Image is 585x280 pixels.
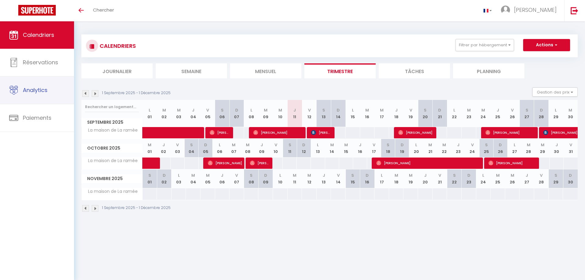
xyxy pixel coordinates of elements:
th: 22 [447,100,462,127]
abbr: J [323,172,325,178]
abbr: M [496,172,500,178]
abbr: L [352,107,354,113]
span: [PERSON_NAME] [376,157,484,169]
span: Chercher [93,7,114,13]
abbr: D [366,172,369,178]
th: 11 [288,100,302,127]
abbr: S [190,142,193,148]
abbr: V [409,107,412,113]
abbr: D [204,142,207,148]
abbr: V [511,107,514,113]
th: 16 [353,139,367,158]
abbr: J [395,107,398,113]
span: [PERSON_NAME] [253,127,302,138]
th: 27 [519,169,534,188]
button: Gestion des prix [532,87,578,97]
abbr: M [541,142,544,148]
th: 15 [346,169,360,188]
th: 07 [229,100,244,127]
th: 30 [563,169,578,188]
abbr: D [401,142,404,148]
abbr: L [317,142,319,148]
span: [PERSON_NAME] [250,157,269,169]
abbr: M [409,172,413,178]
abbr: J [162,142,165,148]
abbr: M [442,142,446,148]
th: 12 [302,100,317,127]
abbr: S [250,172,253,178]
th: 07 [227,139,241,158]
span: Novembre 2025 [82,174,142,183]
th: 14 [331,169,346,188]
abbr: D [438,107,441,113]
abbr: S [555,172,557,178]
abbr: M [232,142,236,148]
abbr: J [261,142,263,148]
th: 27 [508,139,522,158]
abbr: M [344,142,348,148]
th: 26 [505,169,520,188]
abbr: J [555,142,558,148]
th: 05 [200,100,215,127]
abbr: V [235,172,238,178]
abbr: M [428,142,432,148]
th: 30 [550,139,564,158]
th: 16 [360,100,375,127]
th: 18 [381,139,395,158]
abbr: M [264,107,268,113]
th: 25 [491,169,505,188]
th: 23 [462,100,476,127]
span: [PERSON_NAME] [514,6,557,14]
th: 27 [519,100,534,127]
button: Filtrer par hébergement [456,39,514,51]
th: 18 [389,100,404,127]
abbr: V [540,172,543,178]
th: 01 [143,139,157,158]
abbr: M [395,172,398,178]
abbr: V [373,142,375,148]
abbr: D [302,142,305,148]
h3: CALENDRIERS [98,39,136,53]
abbr: S [221,107,224,113]
th: 09 [258,169,273,188]
span: [PERSON_NAME] [398,127,432,138]
th: 12 [297,139,311,158]
abbr: L [178,172,180,178]
th: 22 [447,169,462,188]
span: [PERSON_NAME] [208,157,242,169]
input: Rechercher un logement... [85,101,139,112]
abbr: M [148,142,151,148]
abbr: M [278,107,282,113]
th: 08 [244,100,259,127]
abbr: V [438,172,441,178]
th: 21 [423,139,437,158]
abbr: S [453,172,456,178]
th: 10 [269,139,283,158]
th: 20 [409,139,423,158]
abbr: L [279,172,281,178]
abbr: M [206,172,210,178]
li: Journalier [81,63,153,78]
span: Analytics [23,86,48,94]
abbr: V [308,107,311,113]
abbr: J [293,107,296,113]
th: 15 [339,139,353,158]
th: 11 [283,139,297,158]
abbr: J [424,172,427,178]
th: 01 [143,100,157,127]
th: 23 [462,169,476,188]
th: 21 [433,169,447,188]
abbr: D [337,107,340,113]
abbr: L [555,107,557,113]
th: 11 [288,169,302,188]
abbr: J [359,142,361,148]
abbr: S [387,142,389,148]
th: 07 [229,169,244,188]
p: 1 Septembre 2025 - 1 Décembre 2025 [102,205,171,211]
abbr: M [177,107,181,113]
th: 28 [534,100,549,127]
abbr: S [289,142,291,148]
abbr: S [485,142,488,148]
abbr: V [275,142,277,148]
th: 29 [549,169,563,188]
